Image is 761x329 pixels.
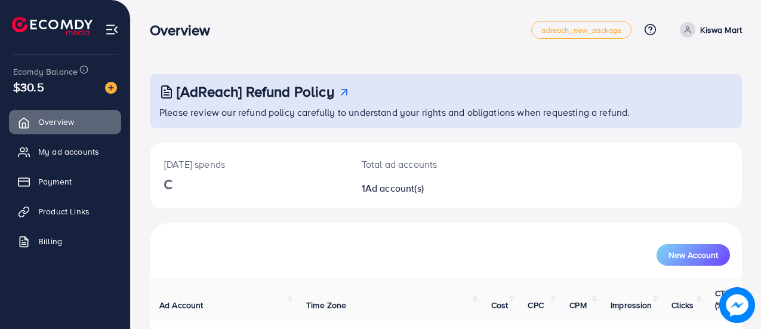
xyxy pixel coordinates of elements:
[38,205,90,217] span: Product Links
[9,199,121,223] a: Product Links
[9,110,121,134] a: Overview
[159,105,735,119] p: Please review our refund policy carefully to understand your rights and obligations when requesti...
[569,299,586,311] span: CPM
[177,83,334,100] h3: [AdReach] Refund Policy
[13,78,44,96] span: $30.5
[531,21,631,39] a: adreach_new_package
[362,157,481,171] p: Total ad accounts
[164,157,333,171] p: [DATE] spends
[38,116,74,128] span: Overview
[38,176,72,187] span: Payment
[362,183,481,194] h2: 1
[105,23,119,36] img: menu
[715,287,731,311] span: CTR (%)
[541,26,621,34] span: adreach_new_package
[306,299,346,311] span: Time Zone
[365,182,424,195] span: Ad account(s)
[675,22,742,38] a: Kiswa Mart
[38,235,62,247] span: Billing
[159,299,204,311] span: Ad Account
[671,299,694,311] span: Clicks
[719,287,755,323] img: image
[12,17,93,35] img: logo
[657,244,730,266] button: New Account
[9,140,121,164] a: My ad accounts
[668,251,718,259] span: New Account
[9,170,121,193] a: Payment
[105,82,117,94] img: image
[611,299,652,311] span: Impression
[700,23,742,37] p: Kiswa Mart
[13,66,78,78] span: Ecomdy Balance
[528,299,543,311] span: CPC
[491,299,509,311] span: Cost
[38,146,99,158] span: My ad accounts
[9,229,121,253] a: Billing
[150,21,220,39] h3: Overview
